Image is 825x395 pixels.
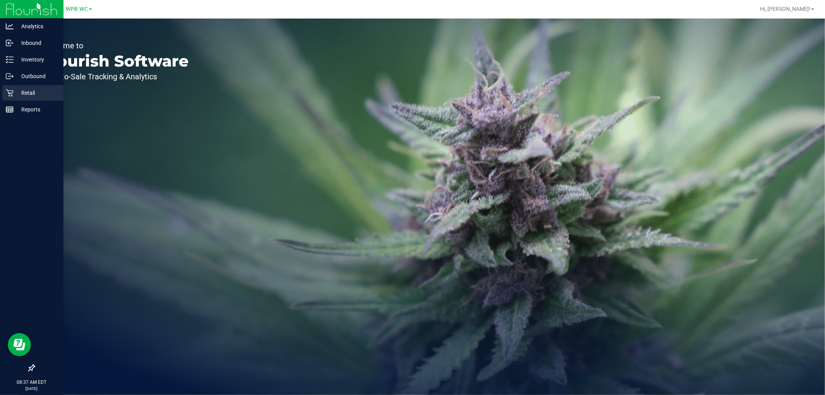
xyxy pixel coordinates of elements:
[8,333,31,356] iframe: Resource center
[14,88,60,97] p: Retail
[3,379,60,386] p: 08:37 AM EDT
[14,22,60,31] p: Analytics
[6,39,14,47] inline-svg: Inbound
[14,72,60,81] p: Outbound
[66,6,88,12] span: WPB WC
[6,22,14,30] inline-svg: Analytics
[14,105,60,114] p: Reports
[42,73,189,80] p: Seed-to-Sale Tracking & Analytics
[6,72,14,80] inline-svg: Outbound
[6,106,14,113] inline-svg: Reports
[3,386,60,392] p: [DATE]
[760,6,810,12] span: Hi, [PERSON_NAME]!
[42,42,189,50] p: Welcome to
[14,38,60,48] p: Inbound
[42,53,189,69] p: Flourish Software
[6,56,14,63] inline-svg: Inventory
[14,55,60,64] p: Inventory
[6,89,14,97] inline-svg: Retail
